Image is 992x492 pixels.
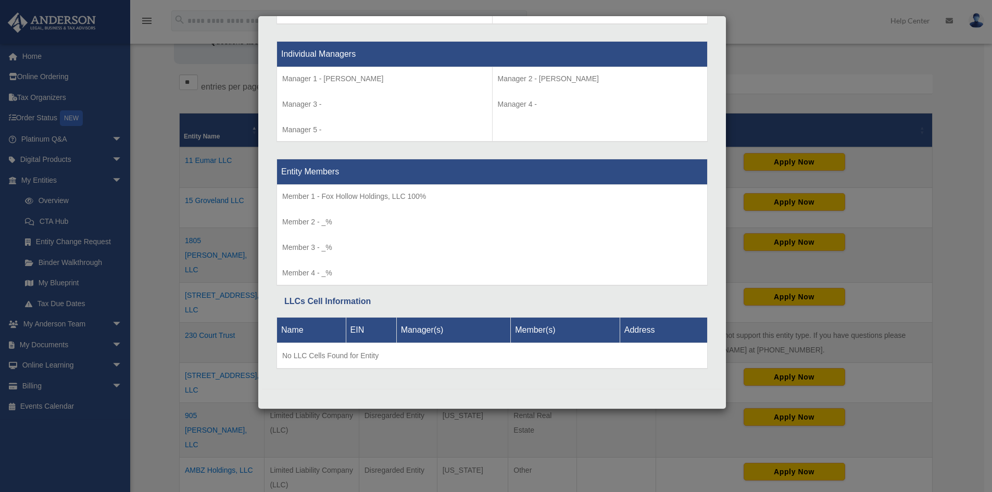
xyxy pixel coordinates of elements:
p: Member 2 - _% [282,216,702,229]
th: Member(s) [511,317,620,343]
div: LLCs Cell Information [284,294,700,309]
th: Address [620,317,707,343]
th: EIN [346,317,396,343]
p: Manager 2 - [PERSON_NAME] [498,72,702,85]
p: Member 1 - Fox Hollow Holdings, LLC 100% [282,190,702,203]
p: Manager 1 - [PERSON_NAME] [282,72,487,85]
p: Manager 3 - [282,98,487,111]
p: Member 3 - _% [282,241,702,254]
th: Name [277,317,346,343]
th: Individual Managers [277,41,708,67]
p: Member 4 - _% [282,267,702,280]
th: Entity Members [277,159,708,185]
th: Manager(s) [396,317,511,343]
td: No LLC Cells Found for Entity [277,343,708,369]
p: Manager 5 - [282,123,487,136]
p: Manager 4 - [498,98,702,111]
